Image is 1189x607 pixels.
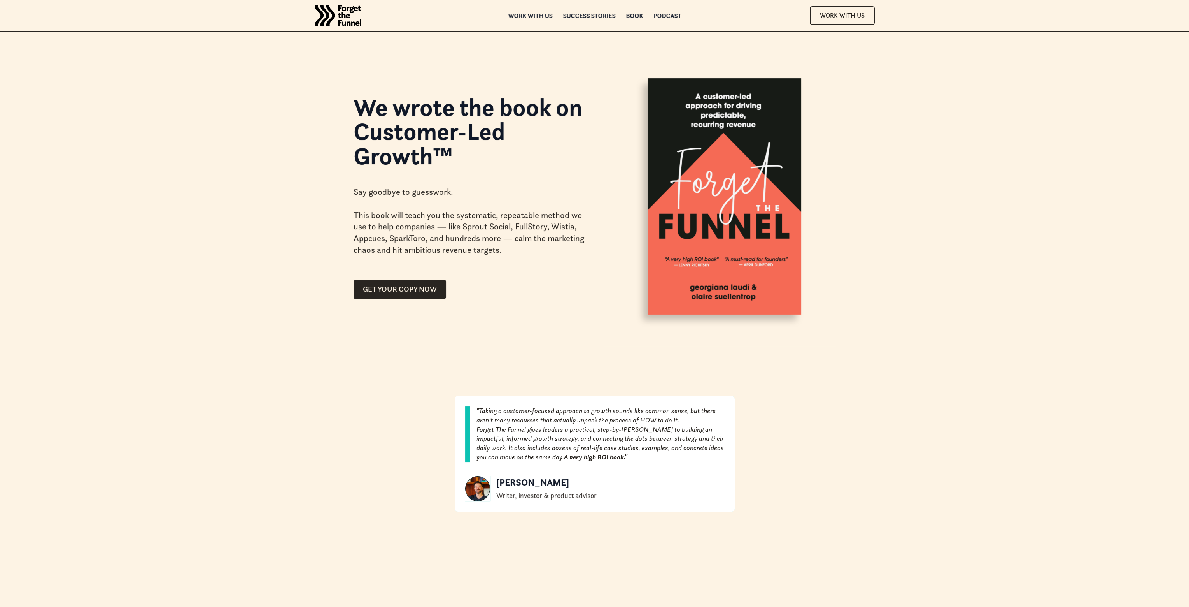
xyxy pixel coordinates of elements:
[496,476,597,489] div: [PERSON_NAME]
[508,13,552,18] a: Work with us
[354,174,585,268] div: Say goodbye to guesswork. This book will teach you the systematic, repeatable method we use to he...
[810,6,875,25] a: Work With Us
[627,50,813,346] img: Forget The Funnel book cover
[476,406,715,424] em: "Taking a customer-focused approach to growth sounds like common sense, but there aren’t many res...
[653,13,681,18] a: Podcast
[563,13,615,18] a: Success Stories
[354,280,446,299] a: GET YOUR COPY NOW
[564,453,627,461] em: A very high ROI book."
[496,491,597,500] div: Writer, investor & product advisor
[354,95,585,168] h1: We wrote the book on Customer-Led Growth™
[476,425,723,461] em: Forget The Funnel gives leaders a practical, step-by-[PERSON_NAME] to building an impactful, info...
[626,13,643,18] a: Book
